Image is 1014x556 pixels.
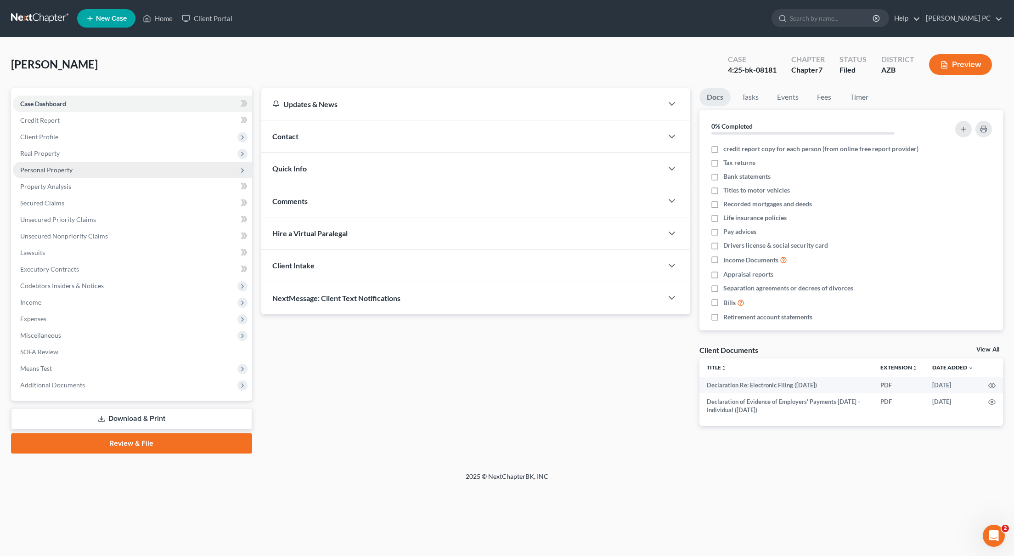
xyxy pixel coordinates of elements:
span: Client Profile [20,133,58,141]
div: 2025 © NextChapterBK, INC [245,472,769,488]
span: Pay advices [723,227,756,236]
span: Bank statements [723,172,771,181]
td: Declaration of Evidence of Employers' Payments [DATE] - Individual ([DATE]) [699,393,873,419]
i: expand_more [968,365,974,371]
a: Events [770,88,806,106]
div: Case [728,54,777,65]
div: Filed [839,65,867,75]
span: Hire a Virtual Paralegal [272,229,348,238]
span: Contact [272,132,299,141]
span: 2 [1002,525,1009,532]
div: 4:25-bk-08181 [728,65,777,75]
span: Titles to motor vehicles [723,186,790,195]
span: Unsecured Priority Claims [20,216,96,223]
span: Separation agreements or decrees of divorces [723,284,853,293]
span: Case Dashboard [20,100,66,108]
a: Fees [810,88,839,106]
a: Review & File [11,433,252,454]
i: unfold_more [721,365,727,371]
a: Executory Contracts [13,261,252,278]
span: Secured Claims [20,199,64,207]
span: Personal Property [20,166,73,174]
a: Timer [843,88,876,106]
i: unfold_more [912,365,918,371]
span: Life insurance policies [723,213,787,222]
span: Income Documents [723,255,778,265]
span: 7 [818,65,822,74]
a: Unsecured Nonpriority Claims [13,228,252,244]
td: PDF [873,393,925,419]
span: Drivers license & social security card [723,241,828,250]
button: Preview [929,54,992,75]
span: Executory Contracts [20,265,79,273]
span: Lawsuits [20,249,45,256]
a: Unsecured Priority Claims [13,211,252,228]
a: Property Analysis [13,178,252,195]
a: [PERSON_NAME] PC [921,10,1003,27]
span: SOFA Review [20,348,58,356]
a: Tasks [734,88,766,106]
span: Client Intake [272,261,315,270]
a: Help [890,10,920,27]
td: PDF [873,377,925,393]
a: Client Portal [177,10,237,27]
div: Chapter [791,65,825,75]
span: [PERSON_NAME] [11,57,98,71]
a: Home [138,10,177,27]
span: Property Analysis [20,182,71,190]
span: Credit Report [20,116,60,124]
a: Titleunfold_more [707,364,727,371]
a: SOFA Review [13,344,252,360]
span: Expenses [20,315,46,323]
a: Secured Claims [13,195,252,211]
span: Miscellaneous [20,331,61,339]
input: Search by name... [790,10,874,27]
span: credit report copy for each person (from online free report provider) [723,144,918,153]
div: Status [839,54,867,65]
a: Extensionunfold_more [880,364,918,371]
span: Bills [723,298,736,307]
span: Codebtors Insiders & Notices [20,282,104,289]
td: [DATE] [925,377,981,393]
div: District [881,54,914,65]
span: Appraisal reports [723,270,773,279]
span: NextMessage: Client Text Notifications [272,294,400,302]
a: Download & Print [11,408,252,430]
span: Quick Info [272,164,307,173]
td: Declaration Re: Electronic Filing ([DATE]) [699,377,873,393]
td: [DATE] [925,393,981,419]
span: Income [20,298,41,306]
div: Chapter [791,54,825,65]
a: Date Added expand_more [932,364,974,371]
div: Client Documents [699,345,758,355]
a: Docs [699,88,731,106]
div: Updates & News [272,99,652,109]
div: AZB [881,65,914,75]
iframe: Intercom live chat [983,525,1005,547]
span: New Case [96,15,127,22]
span: Comments [272,197,308,205]
a: View All [976,346,999,353]
a: Case Dashboard [13,96,252,112]
span: Additional Documents [20,381,85,389]
a: Lawsuits [13,244,252,261]
span: Tax returns [723,158,755,167]
span: Recorded mortgages and deeds [723,199,812,209]
span: Unsecured Nonpriority Claims [20,232,108,240]
strong: 0% Completed [711,122,753,130]
span: Means Test [20,364,52,372]
a: Credit Report [13,112,252,129]
span: Real Property [20,149,60,157]
span: Retirement account statements [723,312,812,322]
